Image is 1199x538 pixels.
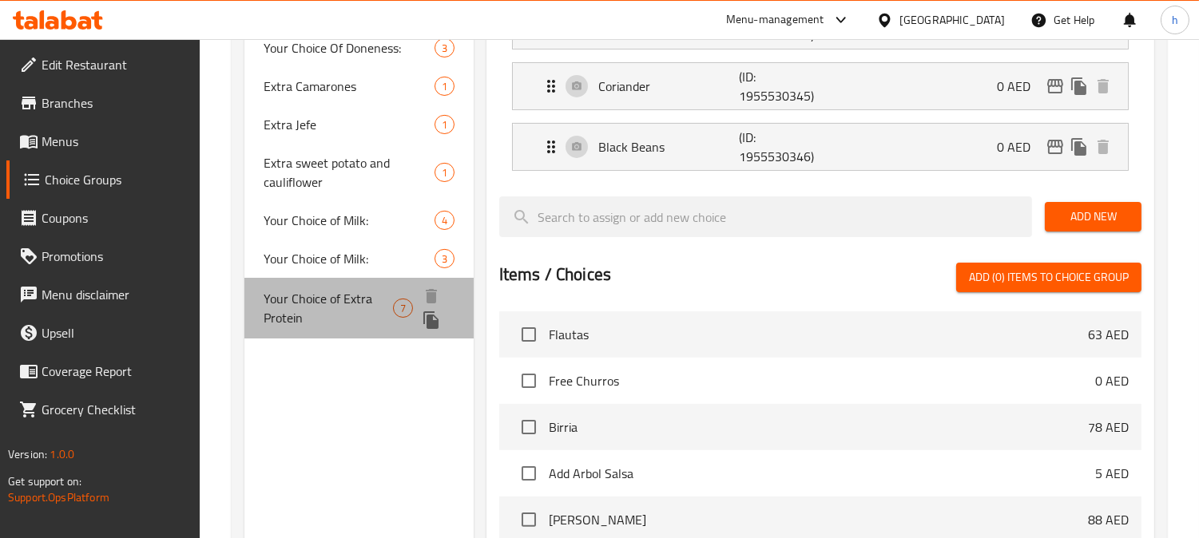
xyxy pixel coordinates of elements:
[1088,417,1129,437] p: 78 AED
[1091,135,1115,159] button: delete
[1095,371,1129,390] p: 0 AED
[435,79,454,94] span: 1
[244,144,474,201] div: Extra sweet potato and cauliflower1
[956,263,1141,292] button: Add (0) items to choice group
[1091,74,1115,98] button: delete
[739,67,833,105] p: (ID: 1955530345)
[42,208,188,227] span: Coupons
[244,278,474,338] div: Your Choice of Extra Protein7deleteduplicate
[435,165,454,180] span: 1
[6,314,200,352] a: Upsell
[42,55,188,74] span: Edit Restaurant
[1058,207,1129,227] span: Add New
[739,128,833,166] p: (ID: 1955530346)
[42,323,188,342] span: Upsell
[264,249,435,268] span: Your Choice of Milk:
[42,132,188,151] span: Menus
[435,117,454,133] span: 1
[1043,74,1067,98] button: edit
[394,301,412,316] span: 7
[549,371,1095,390] span: Free Churros
[739,6,833,45] p: (ID: 1955530344)
[1088,510,1129,529] p: 88 AED
[6,390,200,429] a: Grocery Checklist
[6,199,200,237] a: Coupons
[1172,11,1178,29] span: h
[549,417,1088,437] span: Birria
[512,410,546,444] span: Select choice
[42,93,188,113] span: Branches
[512,364,546,398] span: Select choice
[512,318,546,351] span: Select choice
[969,267,1129,287] span: Add (0) items to choice group
[997,77,1043,96] p: 0 AED
[435,77,455,96] div: Choices
[6,237,200,275] a: Promotions
[513,124,1128,170] div: Expand
[598,77,739,96] p: Coriander
[45,170,188,189] span: Choice Groups
[6,160,200,199] a: Choice Groups
[512,457,546,490] span: Select choice
[1088,325,1129,344] p: 63 AED
[1045,202,1141,231] button: Add New
[264,77,435,96] span: Extra Camarones
[42,362,188,381] span: Coverage Report
[1043,135,1067,159] button: edit
[513,63,1128,109] div: Expand
[549,325,1088,344] span: Flautas
[6,45,200,84] a: Edit Restaurant
[1067,135,1091,159] button: duplicate
[435,163,455,182] div: Choices
[42,285,188,304] span: Menu disclaimer
[50,444,74,465] span: 1.0.0
[264,38,435,57] span: Your Choice Of Doneness:
[499,196,1032,237] input: search
[6,84,200,122] a: Branches
[435,211,455,230] div: Choices
[244,29,474,67] div: Your Choice Of Doneness:3
[549,464,1095,483] span: Add Arbol Salsa
[512,503,546,536] span: Select choice
[1095,464,1129,483] p: 5 AED
[264,211,435,230] span: Your Choice of Milk:
[499,56,1141,117] li: Expand
[899,11,1005,29] div: [GEOGRAPHIC_DATA]
[6,275,200,314] a: Menu disclaimer
[42,247,188,266] span: Promotions
[435,251,454,267] span: 3
[264,153,435,192] span: Extra sweet potato and cauliflower
[435,41,454,56] span: 3
[6,352,200,390] a: Coverage Report
[393,299,413,318] div: Choices
[8,487,109,508] a: Support.OpsPlatform
[6,122,200,160] a: Menus
[42,400,188,419] span: Grocery Checklist
[244,201,474,239] div: Your Choice of Milk:4
[549,510,1088,529] span: [PERSON_NAME]
[997,137,1043,156] p: 0 AED
[244,239,474,278] div: Your Choice of Milk:3
[499,117,1141,177] li: Expand
[435,249,455,268] div: Choices
[435,38,455,57] div: Choices
[244,67,474,105] div: Extra Camarones1
[264,115,435,134] span: Extra Jefe
[726,10,824,30] div: Menu-management
[419,284,443,308] button: delete
[598,137,739,156] p: Black Beans
[8,444,47,465] span: Version:
[264,289,393,327] span: Your Choice of Extra Protein
[499,263,611,287] h2: Items / Choices
[435,115,455,134] div: Choices
[8,471,81,492] span: Get support on:
[244,105,474,144] div: Extra Jefe1
[1067,74,1091,98] button: duplicate
[435,213,454,228] span: 4
[419,308,443,332] button: duplicate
